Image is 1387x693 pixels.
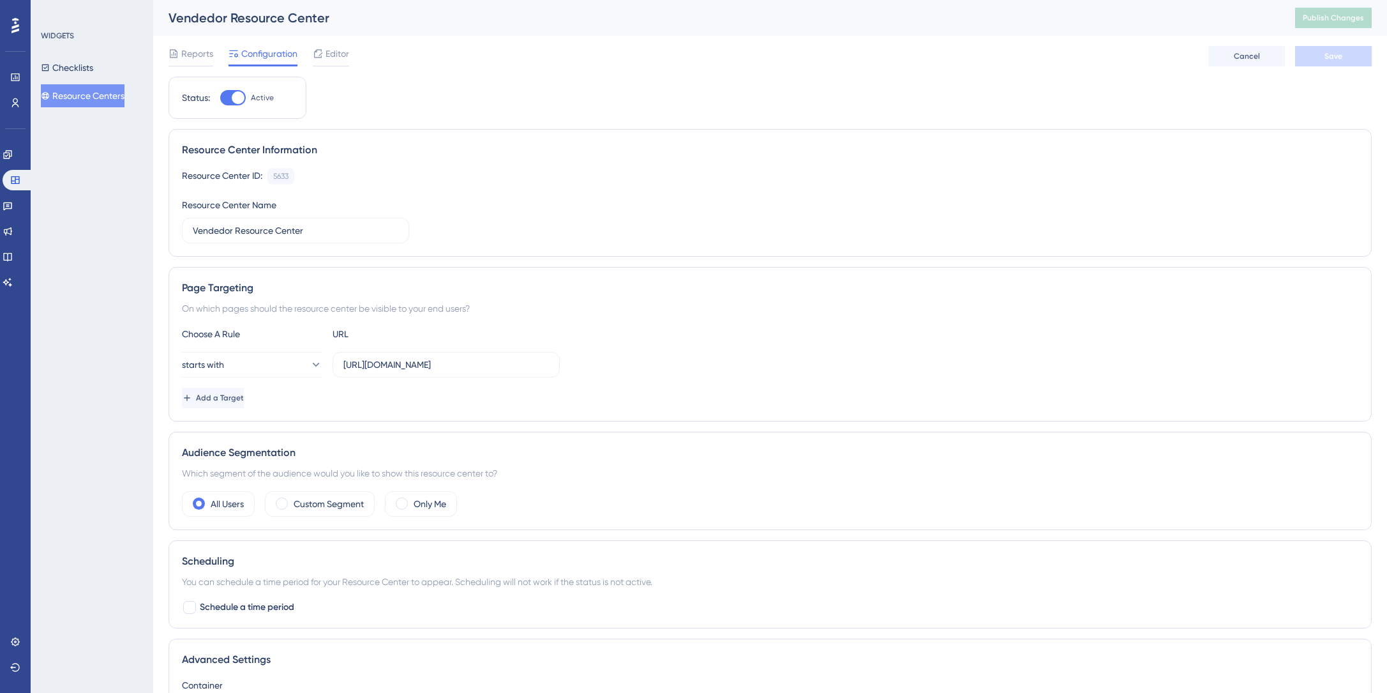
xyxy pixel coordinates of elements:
div: Resource Center Name [182,197,276,213]
iframe: UserGuiding AI Assistant Launcher [1333,643,1372,681]
div: Choose A Rule [182,326,322,342]
span: starts with [182,357,224,372]
span: Schedule a time period [200,600,294,615]
label: Only Me [414,496,446,512]
span: Configuration [241,46,297,61]
span: Publish Changes [1303,13,1364,23]
span: Reports [181,46,213,61]
label: Custom Segment [294,496,364,512]
div: URL [333,326,473,342]
div: 5633 [273,171,289,181]
div: On which pages should the resource center be visible to your end users? [182,301,1358,316]
input: Type your Resource Center name [193,224,398,238]
span: Cancel [1234,51,1260,61]
div: Vendedor Resource Center [169,9,1263,27]
button: Publish Changes [1295,8,1372,28]
div: Audience Segmentation [182,445,1358,461]
div: Resource Center ID: [182,168,262,185]
div: Container [182,678,1358,693]
span: Save [1324,51,1342,61]
button: Checklists [41,56,93,79]
button: Add a Target [182,388,244,408]
div: WIDGETS [41,31,74,41]
div: Page Targeting [182,280,1358,296]
div: Status: [182,90,210,105]
span: Active [251,93,274,103]
div: Which segment of the audience would you like to show this resource center to? [182,466,1358,481]
button: Save [1295,46,1372,66]
button: Cancel [1208,46,1285,66]
label: All Users [211,496,244,512]
div: Advanced Settings [182,652,1358,667]
input: yourwebsite.com/path [343,358,549,372]
span: Add a Target [196,393,244,403]
div: You can schedule a time period for your Resource Center to appear. Scheduling will not work if th... [182,574,1358,590]
button: starts with [182,352,322,377]
button: Resource Centers [41,84,124,107]
div: Scheduling [182,554,1358,569]
span: Editor [326,46,349,61]
div: Resource Center Information [182,142,1358,158]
